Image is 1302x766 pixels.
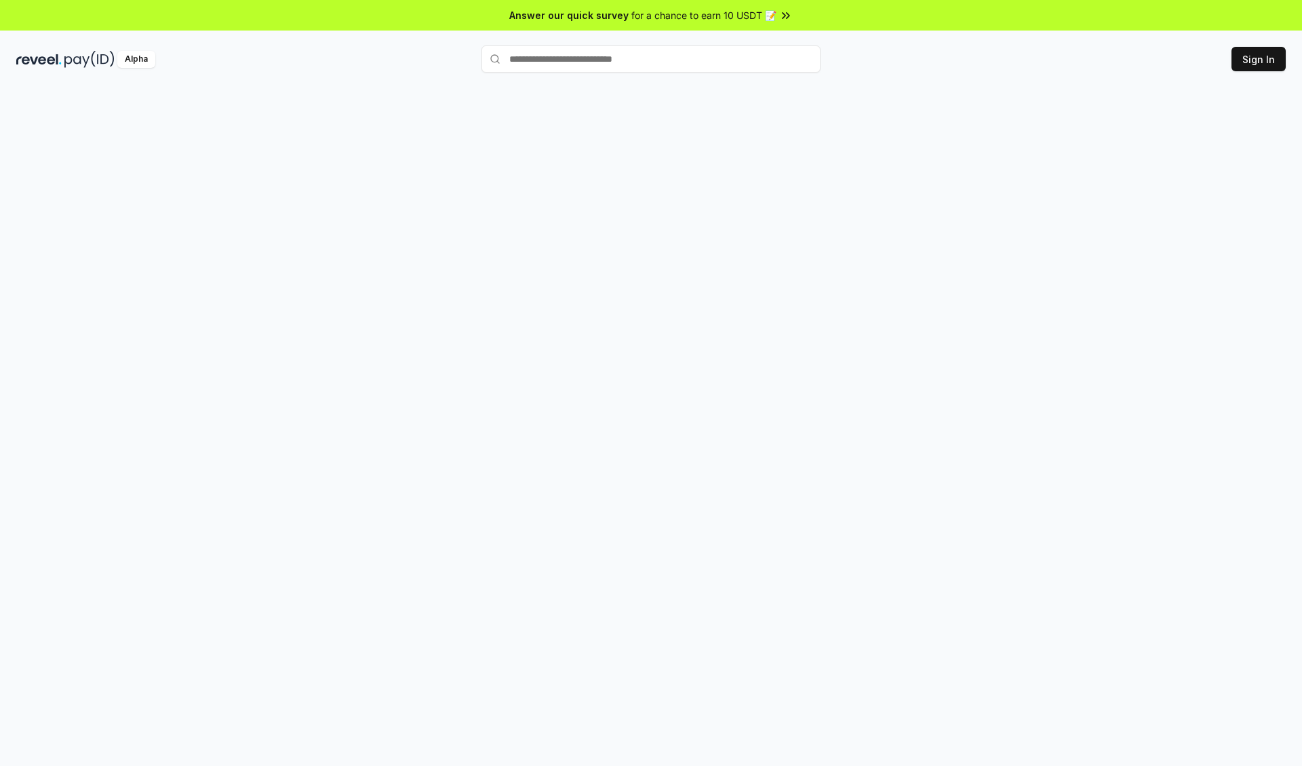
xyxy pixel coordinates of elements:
button: Sign In [1231,47,1286,71]
span: for a chance to earn 10 USDT 📝 [631,8,776,22]
span: Answer our quick survey [509,8,629,22]
img: pay_id [64,51,115,68]
img: reveel_dark [16,51,62,68]
div: Alpha [117,51,155,68]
